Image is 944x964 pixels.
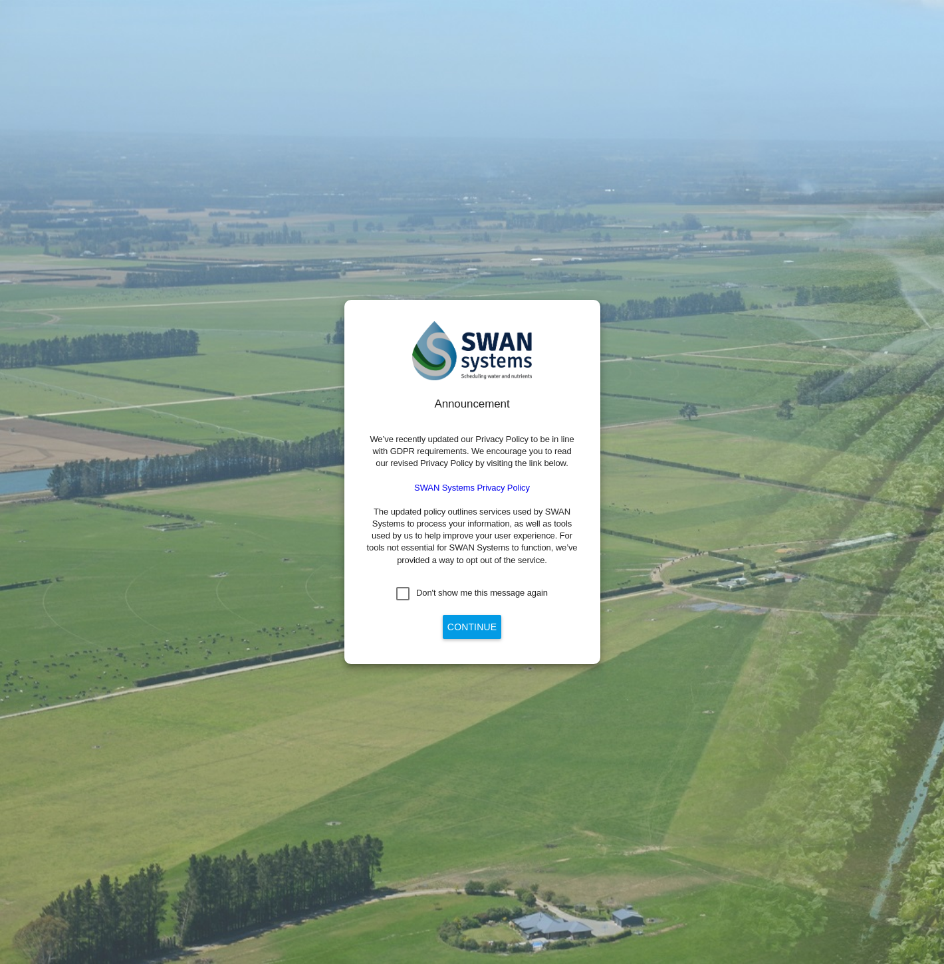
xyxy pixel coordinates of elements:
a: SWAN Systems Privacy Policy [414,483,530,493]
md-checkbox: Don't show me this message again [396,587,548,600]
span: We’ve recently updated our Privacy Policy to be in line with GDPR requirements. We encourage you ... [370,434,574,468]
span: The updated policy outlines services used by SWAN Systems to process your information, as well as... [367,507,578,565]
button: Continue [443,615,501,639]
div: Don't show me this message again [416,587,548,599]
div: Announcement [366,396,579,412]
img: SWAN-Landscape-Logo-Colour.png [412,321,532,380]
